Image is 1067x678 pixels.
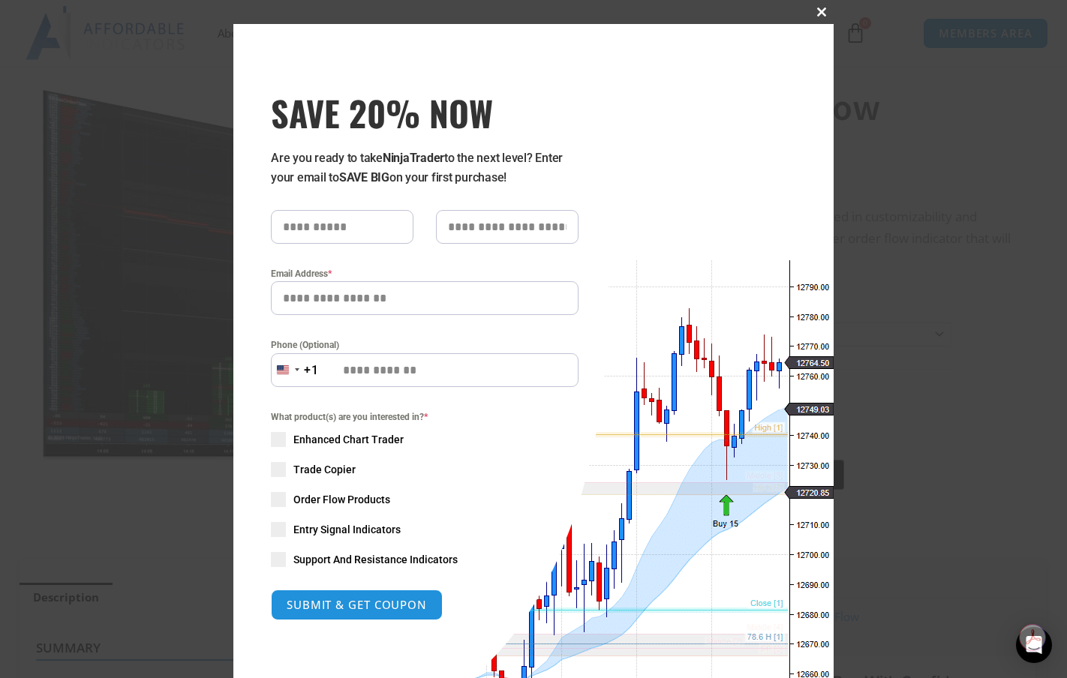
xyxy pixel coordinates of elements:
label: Entry Signal Indicators [271,522,579,537]
button: Selected country [271,353,319,387]
label: Email Address [271,266,579,281]
div: Open Intercom Messenger [1016,627,1052,663]
strong: NinjaTrader [383,151,444,165]
span: Order Flow Products [293,492,390,507]
span: What product(s) are you interested in? [271,409,579,424]
label: Trade Copier [271,462,579,477]
span: Trade Copier [293,462,356,477]
p: Are you ready to take to the next level? Enter your email to on your first purchase! [271,148,579,187]
span: Entry Signal Indicators [293,522,401,537]
label: Order Flow Products [271,492,579,507]
div: +1 [304,361,319,380]
label: Enhanced Chart Trader [271,432,579,447]
button: SUBMIT & GET COUPON [271,589,443,620]
label: Phone (Optional) [271,337,579,352]
strong: SAVE BIG [339,170,389,184]
h3: SAVE 20% NOW [271,91,579,133]
span: Support And Resistance Indicators [293,552,458,567]
label: Support And Resistance Indicators [271,552,579,567]
span: Enhanced Chart Trader [293,432,404,447]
